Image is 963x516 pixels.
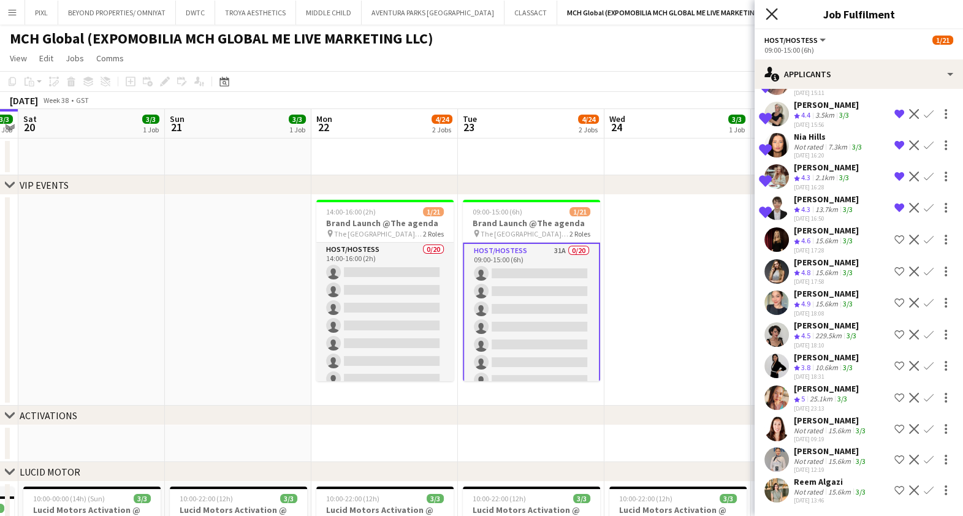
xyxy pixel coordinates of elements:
a: View [5,50,32,66]
div: 1 Job [143,125,159,134]
app-skills-label: 3/3 [856,426,866,435]
app-job-card: 14:00-16:00 (2h)1/21Brand Launch @The agenda The [GEOGRAPHIC_DATA], [GEOGRAPHIC_DATA]2 RolesHost/... [316,200,454,381]
div: 15.6km [826,457,853,466]
span: 3/3 [134,494,151,503]
span: 20 [21,120,37,134]
span: 5 [801,394,805,403]
div: ACTIVATIONS [20,409,77,422]
div: 2.1km [813,173,837,183]
div: [DATE] 09:19 [794,435,868,443]
button: MCH Global (EXPOMOBILIA MCH GLOBAL ME LIVE MARKETING LLC) [557,1,785,25]
span: The [GEOGRAPHIC_DATA], [GEOGRAPHIC_DATA] [481,229,569,238]
div: [DATE] 18:31 [794,373,859,381]
div: [DATE] 15:11 [794,89,859,97]
span: 21 [168,120,185,134]
app-skills-label: 3/3 [843,363,853,372]
span: Edit [39,53,53,64]
div: [DATE] 16:20 [794,151,864,159]
div: [DATE] 12:19 [794,466,868,474]
span: 1/21 [569,207,590,216]
div: 1 Job [289,125,305,134]
div: 10.6km [813,363,840,373]
div: 15.6km [826,487,853,496]
div: [DATE] 18:08 [794,309,859,317]
div: Not rated [794,142,826,151]
div: 13.7km [813,205,840,215]
div: 15.6km [813,268,840,278]
span: Tue [463,113,477,124]
div: [DATE] 15:56 [794,121,859,129]
button: AVENTURA PARKS [GEOGRAPHIC_DATA] [362,1,504,25]
span: 4.4 [801,110,810,120]
h3: Job Fulfilment [755,6,963,22]
span: 10:00-22:00 (12h) [180,494,233,503]
span: 3.8 [801,363,810,372]
div: [DATE] 16:28 [794,183,859,191]
div: [PERSON_NAME] [794,99,859,110]
span: 10:00-22:00 (12h) [326,494,379,503]
span: 4.9 [801,299,810,308]
div: [DATE] 13:46 [794,496,868,504]
div: 15.6km [813,299,840,309]
div: 229.5km [813,331,844,341]
app-job-card: 09:00-15:00 (6h)1/21Brand Launch @The agenda The [GEOGRAPHIC_DATA], [GEOGRAPHIC_DATA]2 RolesHost/... [463,200,600,381]
div: 15.6km [826,426,853,435]
div: [PERSON_NAME] [794,352,859,363]
span: View [10,53,27,64]
span: 4.5 [801,331,810,340]
span: 3/3 [427,494,444,503]
span: Sat [23,113,37,124]
span: Wed [609,113,625,124]
div: 7.3km [826,142,850,151]
div: LUCID MOTOR [20,466,80,478]
span: 4/24 [432,115,452,124]
div: 15.6km [813,236,840,246]
div: [DATE] 18:10 [794,341,859,349]
div: [PERSON_NAME] [794,320,859,331]
button: PIXL [25,1,58,25]
button: DWTC [176,1,215,25]
span: 1/21 [932,36,953,45]
button: BEYOND PROPERTIES/ OMNIYAT [58,1,176,25]
span: Comms [96,53,124,64]
span: 3/3 [280,494,297,503]
div: VIP EVENTS [20,179,69,191]
span: 4/24 [578,115,599,124]
h3: Brand Launch @The agenda [463,218,600,229]
span: 4.3 [801,205,810,214]
span: 3/3 [142,115,159,124]
app-skills-label: 3/3 [843,205,853,214]
span: 2 Roles [569,229,590,238]
span: 3/3 [728,115,745,124]
div: [PERSON_NAME] [794,194,859,205]
span: 09:00-15:00 (6h) [473,207,522,216]
div: [DATE] 23:13 [794,404,859,412]
span: 3/3 [573,494,590,503]
span: Jobs [66,53,84,64]
div: GST [76,96,89,105]
div: 09:00-15:00 (6h) [764,45,953,55]
div: Not rated [794,457,826,466]
div: [DATE] 17:28 [794,246,859,254]
div: 1 Job [729,125,745,134]
button: CLASSACT [504,1,557,25]
div: Applicants [755,59,963,89]
span: 23 [461,120,477,134]
span: 3/3 [720,494,737,503]
span: The [GEOGRAPHIC_DATA], [GEOGRAPHIC_DATA] [334,229,423,238]
button: Host/Hostess [764,36,828,45]
span: 10:00-22:00 (12h) [473,494,526,503]
div: [PERSON_NAME] [794,288,859,299]
div: 3.5km [813,110,837,121]
span: Sun [170,113,185,124]
div: [DATE] 16:50 [794,214,859,222]
div: [DATE] [10,94,38,107]
button: TROYA AESTHETICS [215,1,296,25]
app-skills-label: 3/3 [852,142,862,151]
div: Not rated [794,487,826,496]
a: Edit [34,50,58,66]
app-skills-label: 3/3 [856,487,866,496]
span: 4.8 [801,268,810,277]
